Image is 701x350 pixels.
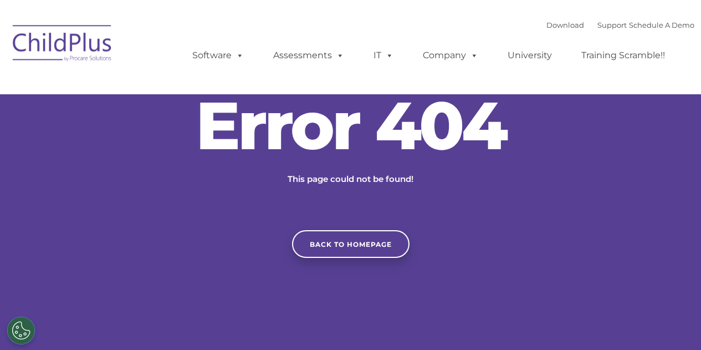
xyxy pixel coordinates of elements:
[546,21,694,29] font: |
[262,44,355,67] a: Assessments
[546,21,584,29] a: Download
[185,92,517,159] h2: Error 404
[181,44,255,67] a: Software
[570,44,676,67] a: Training Scramble!!
[292,230,410,258] a: Back to homepage
[362,44,405,67] a: IT
[629,21,694,29] a: Schedule A Demo
[497,44,563,67] a: University
[7,17,118,73] img: ChildPlus by Procare Solutions
[234,173,467,186] p: This page could not be found!
[7,317,35,344] button: Cookies Settings
[597,21,627,29] a: Support
[412,44,489,67] a: Company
